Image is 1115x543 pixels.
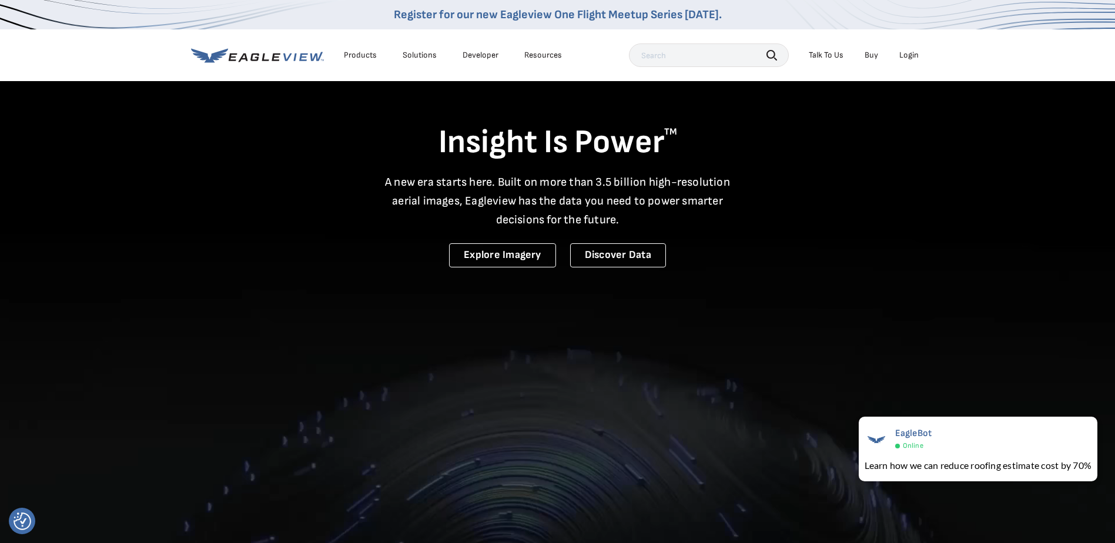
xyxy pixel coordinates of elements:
[903,441,923,450] span: Online
[664,126,677,138] sup: TM
[524,50,562,61] div: Resources
[463,50,498,61] a: Developer
[14,512,31,530] button: Consent Preferences
[378,173,738,229] p: A new era starts here. Built on more than 3.5 billion high-resolution aerial images, Eagleview ha...
[865,50,878,61] a: Buy
[394,8,722,22] a: Register for our new Eagleview One Flight Meetup Series [DATE].
[14,512,31,530] img: Revisit consent button
[865,458,1091,472] div: Learn how we can reduce roofing estimate cost by 70%
[629,43,789,67] input: Search
[191,122,925,163] h1: Insight Is Power
[895,428,932,439] span: EagleBot
[344,50,377,61] div: Products
[403,50,437,61] div: Solutions
[865,428,888,451] img: EagleBot
[449,243,556,267] a: Explore Imagery
[809,50,843,61] div: Talk To Us
[570,243,666,267] a: Discover Data
[899,50,919,61] div: Login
